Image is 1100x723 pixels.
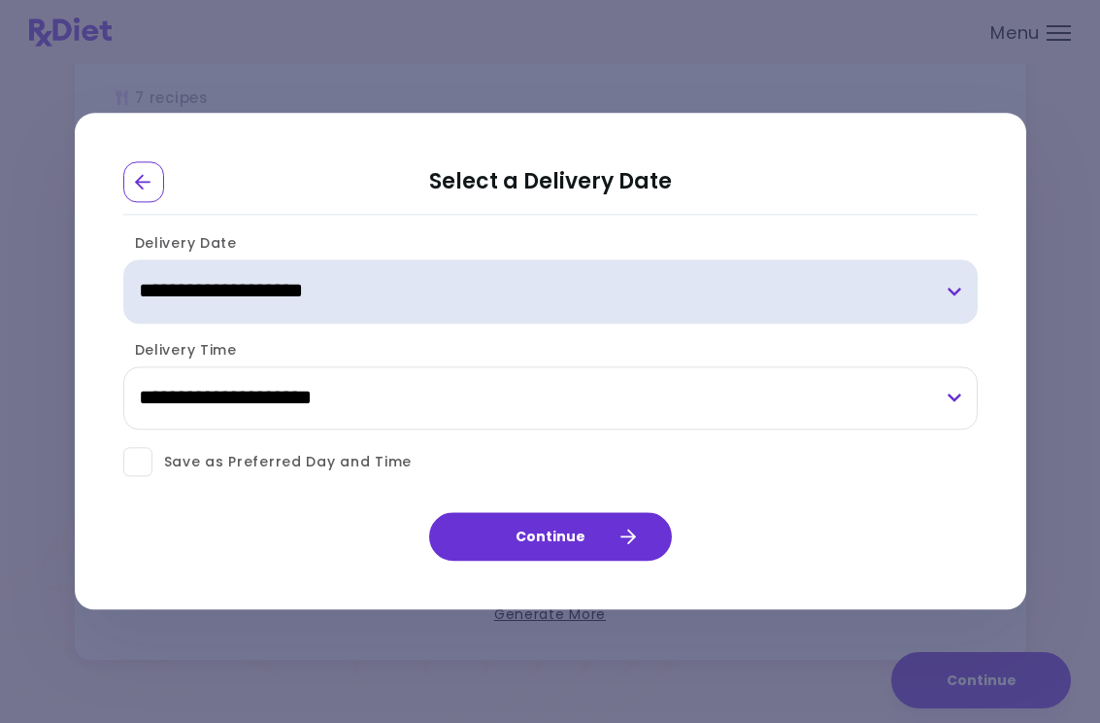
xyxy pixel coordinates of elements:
div: Go Back [123,161,164,202]
h2: Select a Delivery Date [123,161,978,215]
label: Delivery Date [123,233,237,253]
span: Save as Preferred Day and Time [152,450,413,474]
label: Delivery Time [123,340,237,360]
button: Continue [429,513,672,562]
